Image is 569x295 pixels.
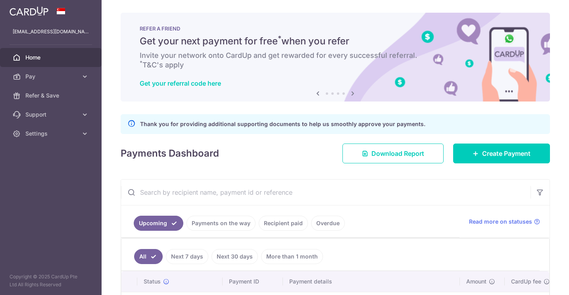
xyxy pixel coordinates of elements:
[140,35,531,48] h5: Get your next payment for free when you refer
[140,51,531,70] h6: Invite your network onto CardUp and get rewarded for every successful referral. T&C's apply
[25,111,78,119] span: Support
[144,278,161,285] span: Status
[518,271,561,291] iframe: Opens a widget where you can find more information
[25,130,78,138] span: Settings
[469,218,540,226] a: Read more on statuses
[261,249,323,264] a: More than 1 month
[311,216,345,231] a: Overdue
[186,216,256,231] a: Payments on the way
[25,54,78,61] span: Home
[371,149,424,158] span: Download Report
[223,271,283,292] th: Payment ID
[466,278,486,285] span: Amount
[10,6,48,16] img: CardUp
[342,144,444,163] a: Download Report
[25,92,78,100] span: Refer & Save
[121,146,219,161] h4: Payments Dashboard
[140,119,425,129] p: Thank you for providing additional supporting documents to help us smoothly approve your payments.
[482,149,531,158] span: Create Payment
[121,180,531,205] input: Search by recipient name, payment id or reference
[134,216,183,231] a: Upcoming
[134,249,163,264] a: All
[511,278,541,285] span: CardUp fee
[13,28,89,36] p: [EMAIL_ADDRESS][DOMAIN_NAME]
[211,249,258,264] a: Next 30 days
[283,271,460,292] th: Payment details
[453,144,550,163] a: Create Payment
[166,249,208,264] a: Next 7 days
[25,73,78,80] span: Pay
[259,216,308,231] a: Recipient paid
[140,79,221,87] a: Get your referral code here
[140,25,531,32] p: REFER A FRIEND
[121,13,550,102] img: RAF banner
[469,218,532,226] span: Read more on statuses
